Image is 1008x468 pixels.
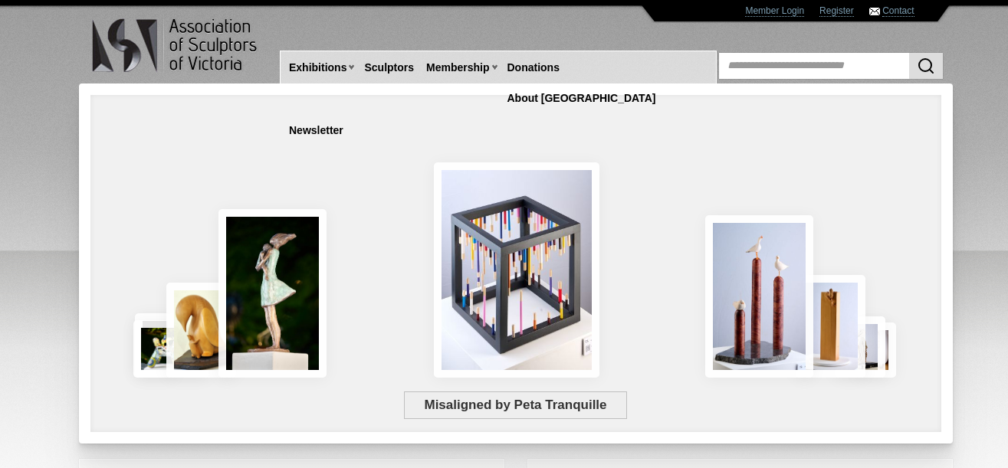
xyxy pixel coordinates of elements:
[745,5,804,17] a: Member Login
[501,54,566,82] a: Donations
[91,15,260,76] img: logo.png
[283,116,350,145] a: Newsletter
[358,54,420,82] a: Sculptors
[404,391,627,419] span: Misaligned by Peta Tranquille
[705,215,813,378] img: Rising Tides
[796,275,865,378] img: Little Frog. Big Climb
[420,54,495,82] a: Membership
[283,54,353,82] a: Exhibitions
[882,5,914,17] a: Contact
[218,209,327,378] img: Connection
[917,57,935,75] img: Search
[434,162,599,378] img: Misaligned
[819,5,854,17] a: Register
[869,8,880,15] img: Contact ASV
[501,84,662,113] a: About [GEOGRAPHIC_DATA]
